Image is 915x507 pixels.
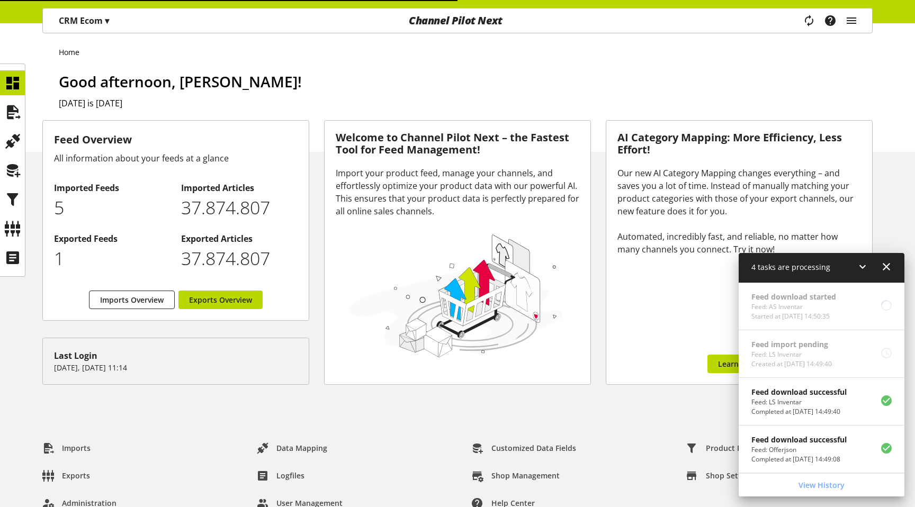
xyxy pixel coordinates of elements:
h3: AI Category Mapping: More Efficiency, Less Effort! [617,132,861,156]
h2: Imported Feeds [54,182,170,194]
a: Exports [34,466,98,485]
a: Exports Overview [178,291,263,309]
h3: Welcome to Channel Pilot Next – the Fastest Tool for Feed Management! [336,132,579,156]
a: Shop Settings [678,466,765,485]
span: Good afternoon, [PERSON_NAME]! [59,71,302,92]
a: Data Mapping [248,439,336,458]
div: All information about your feeds at a glance [54,152,298,165]
h3: Feed Overview [54,132,298,148]
a: Feed download successfulFeed: OfferjsonCompleted at [DATE] 14:49:08 [739,425,904,473]
span: 4 tasks are processing [751,262,830,272]
p: Feed download successful [751,386,847,397]
p: Feed: LS Inventar [751,397,847,407]
div: Our new AI Category Mapping changes everything – and saves you a lot of time. Instead of manually... [617,167,861,256]
p: 5 [54,194,170,221]
p: Completed at Aug 20, 2025, 14:49:08 [751,455,847,464]
a: Shop Management [463,466,568,485]
span: Customized Data Fields [491,442,576,454]
h2: [DATE] is [DATE] [59,97,873,110]
span: View History [799,479,845,491]
p: CRM Ecom [59,14,109,27]
span: Data Mapping [276,442,327,454]
a: Customized Data Fields [463,439,585,458]
span: ▾ [105,15,109,26]
div: Last Login [54,349,298,362]
a: Feed download successfulFeed: LS InventarCompleted at [DATE] 14:49:40 [739,378,904,425]
span: Exports [62,470,90,481]
span: Imports [62,442,91,454]
span: Exports Overview [189,294,252,305]
span: Product Filters [706,442,759,454]
h2: Exported Articles [181,232,297,245]
p: Feed: Offerjson [751,445,847,455]
p: 1 [54,245,170,272]
h2: Exported Feeds [54,232,170,245]
a: Imports Overview [89,291,175,309]
p: [DATE], [DATE] 11:14 [54,362,298,373]
a: Imports [34,439,99,458]
span: Imports Overview [100,294,164,305]
span: Logfiles [276,470,304,481]
img: 78e1b9dcff1e8392d83655fcfc870417.svg [346,231,566,360]
h2: Imported Articles [181,182,297,194]
div: Import your product feed, manage your channels, and effortlessly optimize your product data with ... [336,167,579,218]
p: 37874807 [181,245,297,272]
span: Shop Settings [706,470,756,481]
span: Shop Management [491,470,560,481]
p: Completed at Aug 20, 2025, 14:49:40 [751,407,847,417]
a: Logfiles [248,466,313,485]
span: Learn More [718,358,760,369]
a: View History [741,476,902,494]
a: Learn More [707,355,770,373]
p: Feed download successful [751,434,847,445]
nav: main navigation [42,8,873,33]
a: Product Filters [678,439,768,458]
p: 37874807 [181,194,297,221]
